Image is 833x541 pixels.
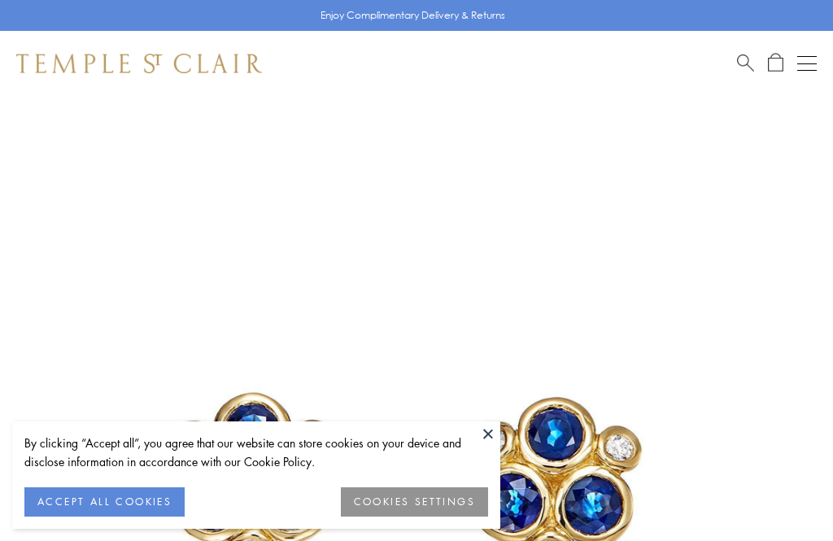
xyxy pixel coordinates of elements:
[16,54,262,73] img: Temple St. Clair
[797,54,817,73] button: Open navigation
[24,487,185,517] button: ACCEPT ALL COOKIES
[321,7,505,24] p: Enjoy Complimentary Delivery & Returns
[24,434,488,471] div: By clicking “Accept all”, you agree that our website can store cookies on your device and disclos...
[768,53,783,73] a: Open Shopping Bag
[737,53,754,73] a: Search
[341,487,488,517] button: COOKIES SETTINGS
[752,465,817,525] iframe: Gorgias live chat messenger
